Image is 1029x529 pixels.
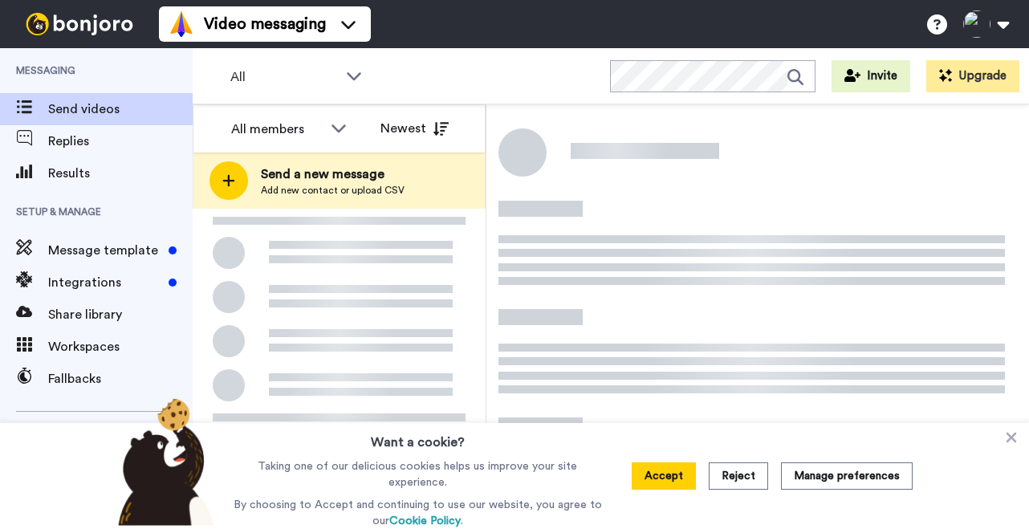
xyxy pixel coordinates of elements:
span: Replies [48,132,193,151]
img: bj-logo-header-white.svg [19,13,140,35]
button: Accept [632,462,696,490]
span: Fallbacks [48,369,193,389]
span: Send a new message [261,165,405,184]
button: Manage preferences [781,462,913,490]
span: Results [48,164,193,183]
button: Reject [709,462,768,490]
p: By choosing to Accept and continuing to use our website, you agree to our . [230,497,606,529]
button: Newest [368,112,461,144]
span: All [230,67,338,87]
span: Workspaces [48,337,193,356]
a: Cookie Policy [389,515,461,527]
span: Add new contact or upload CSV [261,184,405,197]
span: Share library [48,305,193,324]
p: Taking one of our delicious cookies helps us improve your site experience. [230,458,606,490]
img: bear-with-cookie.png [104,397,222,526]
span: Send videos [48,100,193,119]
h3: Want a cookie? [371,423,465,452]
button: Invite [832,60,910,92]
span: Message template [48,241,162,260]
div: All members [231,120,323,139]
button: Upgrade [926,60,1019,92]
span: Integrations [48,273,162,292]
img: vm-color.svg [169,11,194,37]
span: Video messaging [204,13,326,35]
